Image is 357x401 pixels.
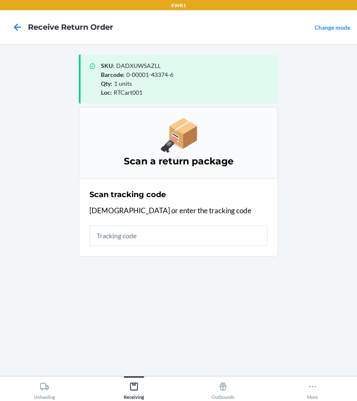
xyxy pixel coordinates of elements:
[28,22,113,33] h4: Receive Return Order
[315,24,350,31] a: Change mode
[116,62,161,69] span: DADXUWSAZLL
[212,378,234,400] div: Outbounds
[126,71,173,78] span: 0-00001-43374-6
[114,89,142,96] span: RTCart001
[171,2,186,9] p: EWR1
[89,205,268,216] p: [DEMOGRAPHIC_DATA] or enter the tracking code
[34,378,55,400] div: Unloading
[101,80,112,87] span: Qty :
[114,80,132,87] span: 1 units
[89,376,179,400] button: Receiving
[178,376,268,400] button: Outbounds
[89,155,268,168] h3: Scan a return package
[124,378,144,400] div: Receiving
[307,378,318,400] div: More
[89,189,166,200] h2: Scan tracking code
[101,62,114,69] span: SKU :
[101,71,125,78] span: Barcode :
[101,89,112,96] span: Loc :
[89,226,268,246] input: Tracking code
